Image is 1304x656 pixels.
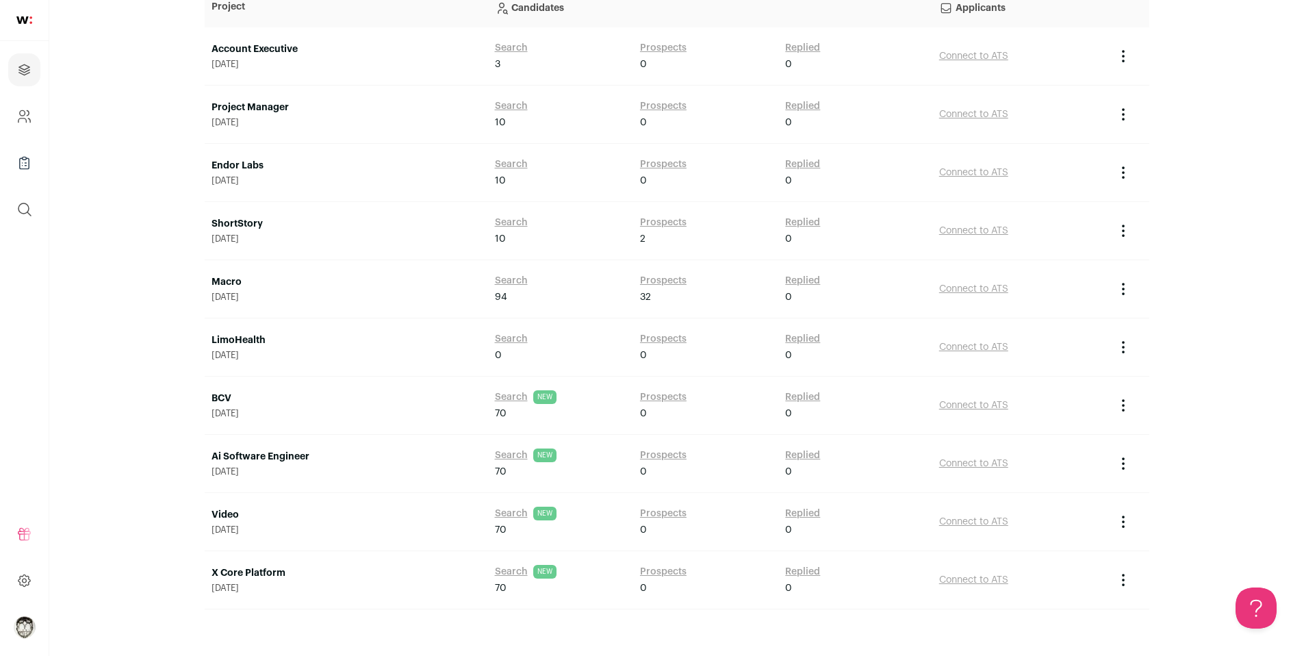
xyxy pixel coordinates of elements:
a: Video [212,508,481,522]
a: Prospects [640,507,687,520]
a: Replied [785,449,820,462]
button: Project Actions [1115,339,1132,355]
a: Connect to ATS [939,342,1008,352]
a: Replied [785,41,820,55]
span: 0 [785,523,792,537]
span: 70 [495,581,507,595]
span: 0 [785,465,792,479]
a: Prospects [640,157,687,171]
button: Project Actions [1115,572,1132,588]
span: [DATE] [212,59,481,70]
span: 70 [495,465,507,479]
span: 2 [640,232,645,246]
a: Company and ATS Settings [8,100,40,133]
span: 94 [495,290,507,304]
a: Replied [785,216,820,229]
span: [DATE] [212,350,481,361]
a: Search [495,99,528,113]
a: Prospects [640,449,687,462]
span: [DATE] [212,583,481,594]
a: Prospects [640,390,687,404]
a: Project Manager [212,101,481,114]
a: Search [495,216,528,229]
a: Search [495,507,528,520]
a: Projects [8,53,40,86]
span: [DATE] [212,292,481,303]
span: NEW [533,507,557,520]
a: Connect to ATS [939,284,1008,294]
a: Replied [785,99,820,113]
span: 0 [785,58,792,71]
span: 0 [640,349,647,362]
a: Connect to ATS [939,168,1008,177]
span: 0 [785,581,792,595]
a: Endor Labs [212,159,481,173]
span: 0 [785,407,792,420]
a: Replied [785,507,820,520]
span: 10 [495,174,506,188]
a: Replied [785,274,820,288]
span: 70 [495,407,507,420]
span: [DATE] [212,117,481,128]
a: Search [495,274,528,288]
span: NEW [533,565,557,579]
span: 0 [640,407,647,420]
span: 0 [640,58,647,71]
a: Connect to ATS [939,110,1008,119]
a: Connect to ATS [939,226,1008,236]
a: Replied [785,157,820,171]
img: wellfound-shorthand-0d5821cbd27db2630d0214b213865d53afaa358527fdda9d0ea32b1df1b89c2c.svg [16,16,32,24]
button: Project Actions [1115,455,1132,472]
button: Project Actions [1115,106,1132,123]
a: Connect to ATS [939,51,1008,61]
button: Project Actions [1115,48,1132,64]
a: Connect to ATS [939,517,1008,527]
button: Project Actions [1115,514,1132,530]
button: Project Actions [1115,223,1132,239]
a: Company Lists [8,147,40,179]
a: Ai Software Engineer [212,450,481,464]
a: ShortStory [212,217,481,231]
span: 3 [495,58,500,71]
span: 32 [640,290,651,304]
a: BCV [212,392,481,405]
a: Prospects [640,41,687,55]
a: Prospects [640,274,687,288]
a: Search [495,565,528,579]
span: 0 [785,232,792,246]
a: Search [495,449,528,462]
span: 0 [640,523,647,537]
span: 0 [640,174,647,188]
a: Replied [785,332,820,346]
a: Macro [212,275,481,289]
span: NEW [533,390,557,404]
span: [DATE] [212,408,481,419]
a: X Core Platform [212,566,481,580]
span: 0 [640,581,647,595]
button: Project Actions [1115,164,1132,181]
span: [DATE] [212,525,481,535]
span: 0 [785,349,792,362]
span: 0 [785,290,792,304]
img: 17220338-medium_jpg [14,616,36,638]
span: 0 [785,116,792,129]
a: Connect to ATS [939,401,1008,410]
span: 10 [495,232,506,246]
span: [DATE] [212,466,481,477]
span: 0 [640,116,647,129]
a: Search [495,390,528,404]
a: Connect to ATS [939,459,1008,468]
button: Project Actions [1115,397,1132,414]
a: Connect to ATS [939,575,1008,585]
a: Search [495,41,528,55]
a: Search [495,332,528,346]
span: NEW [533,449,557,462]
a: Replied [785,565,820,579]
span: 0 [495,349,502,362]
a: Search [495,157,528,171]
a: Prospects [640,216,687,229]
button: Open dropdown [14,616,36,638]
iframe: Toggle Customer Support [1236,588,1277,629]
span: [DATE] [212,175,481,186]
span: 0 [640,465,647,479]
